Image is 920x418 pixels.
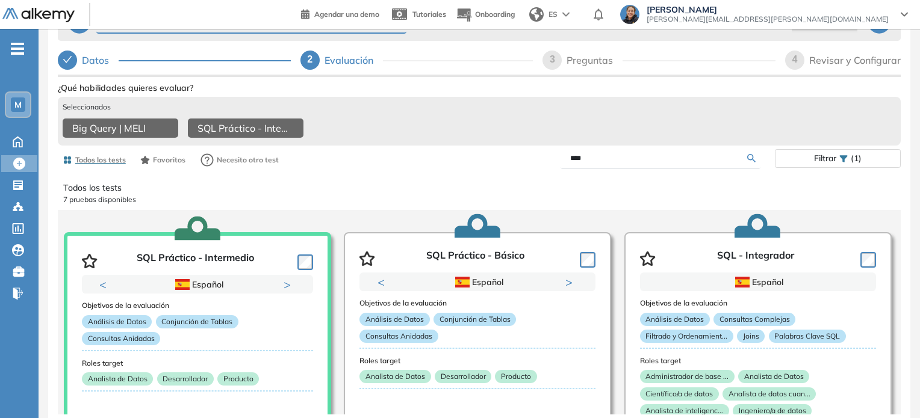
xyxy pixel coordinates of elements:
[378,276,390,288] button: Previous
[284,278,296,290] button: Next
[157,372,214,386] p: Desarrollador
[58,82,193,94] span: ¿Qué habilidades quieres evaluar?
[195,148,284,172] button: Necesito otro test
[640,370,735,383] p: Administrador de base ...
[82,315,152,328] p: Análisis de Datos
[683,275,834,289] div: Español
[82,332,160,345] p: Consultas Anidadas
[723,387,816,401] p: Analista de datos cuan...
[72,121,146,135] span: Big Query | MELI
[82,359,313,367] h3: Roles target
[175,279,190,290] img: ESP
[359,313,429,326] p: Análisis de Datos
[75,155,126,165] span: Todos los tests
[792,54,798,64] span: 4
[495,370,536,383] p: Producto
[359,299,595,307] h3: Objetivos de la evaluación
[82,51,119,70] div: Datos
[737,330,765,343] p: Joins
[402,275,553,289] div: Español
[63,194,895,205] p: 7 pruebas disponibles
[63,55,72,64] span: check
[738,370,809,383] p: Analista de Datos
[456,2,515,28] button: Onboarding
[300,51,533,70] div: 2Evaluación
[156,315,238,328] p: Conjunción de Tablas
[455,277,470,287] img: ESP
[640,387,719,401] p: Científico/a de datos
[733,404,812,417] p: Ingeniero/a de datos
[713,313,795,326] p: Consultas Complejas
[58,51,291,70] div: Datos
[475,10,515,19] span: Onboarding
[58,150,131,170] button: Todos los tests
[640,404,729,417] p: Analista de inteligenc...
[463,292,477,294] button: 1
[153,155,185,165] span: Favoritos
[137,252,254,270] p: SQL Práctico - Intermedio
[735,277,750,287] img: ESP
[217,372,259,386] p: Producto
[640,357,876,365] h3: Roles target
[2,8,75,23] img: Logo
[63,182,895,194] p: Todos los tests
[412,10,446,19] span: Tutoriales
[99,278,111,290] button: Previous
[482,292,492,294] button: 2
[82,372,153,386] p: Analista de Datos
[769,330,846,343] p: Palabras Clave SQL
[135,150,190,170] button: Favoritos
[183,294,197,296] button: 1
[426,250,524,268] p: SQL Práctico - Básico
[550,54,555,64] span: 3
[640,330,733,343] p: Filtrado y Ordenamient...
[785,51,901,70] div: 4Revisar y Configurar
[809,51,901,70] div: Revisar y Configurar
[63,102,111,112] span: Seleccionados
[567,51,623,70] div: Preguntas
[197,121,289,135] span: SQL Práctico - Intermedio
[640,299,876,307] h3: Objetivos de la evaluación
[529,7,544,22] img: world
[565,276,577,288] button: Next
[11,48,24,50] i: -
[359,370,430,383] p: Analista de Datos
[359,330,438,343] p: Consultas Anidadas
[325,51,383,70] div: Evaluación
[14,100,22,109] span: M
[542,51,775,70] div: 3Preguntas
[435,370,491,383] p: Desarrollador
[434,313,516,326] p: Conjunción de Tablas
[82,301,313,310] h3: Objetivos de la evaluación
[217,155,279,165] span: Necesito otro test
[314,10,379,19] span: Agendar una demo
[359,357,595,365] h3: Roles target
[549,9,558,20] span: ES
[851,150,862,167] span: (1)
[562,12,570,17] img: arrow
[647,14,889,24] span: [PERSON_NAME][EMAIL_ADDRESS][PERSON_NAME][DOMAIN_NAME]
[301,6,379,20] a: Agendar una demo
[717,250,794,268] p: SQL - Integrador
[202,294,212,296] button: 2
[647,5,889,14] span: [PERSON_NAME]
[307,54,312,64] span: 2
[640,313,710,326] p: Análisis de Datos
[124,278,272,291] div: Español
[814,150,836,167] span: Filtrar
